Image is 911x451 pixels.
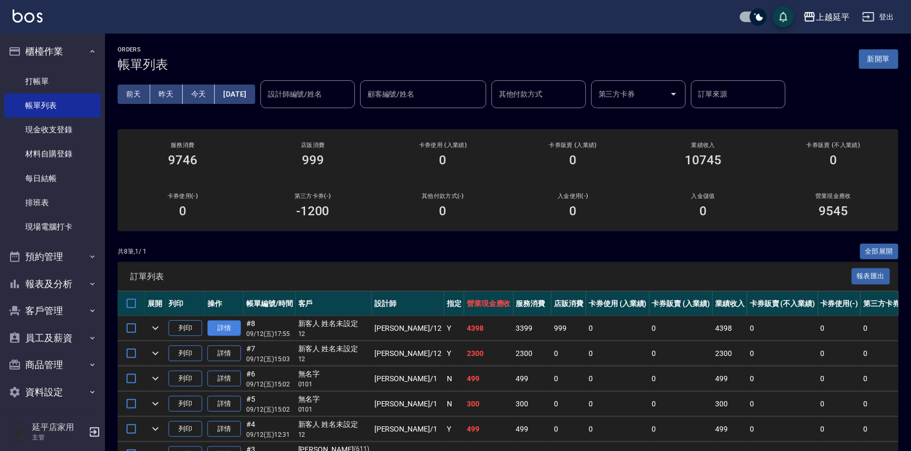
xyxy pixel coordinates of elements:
h3: 0 [699,204,707,218]
h2: 業績收入 [651,142,756,149]
th: 第三方卡券(-) [861,291,911,316]
th: 設計師 [372,291,444,316]
td: 0 [551,392,586,416]
h3: 0 [569,204,577,218]
h3: 0 [830,153,837,167]
td: 0 [551,341,586,366]
td: Y [444,417,464,442]
div: 新客人 姓名未設定 [298,318,369,329]
h2: 入金儲值 [651,193,756,200]
p: 09/12 (五) 17:55 [246,329,293,339]
td: 0 [747,392,818,416]
td: 0 [818,341,861,366]
td: 999 [551,316,586,341]
th: 指定 [444,291,464,316]
td: 2300 [713,341,747,366]
td: Y [444,341,464,366]
p: 0101 [298,380,369,389]
button: 列印 [169,320,202,337]
th: 列印 [166,291,205,316]
button: 今天 [183,85,215,104]
button: 客戶管理 [4,297,101,324]
td: 0 [650,316,713,341]
th: 卡券使用(-) [818,291,861,316]
td: 300 [514,392,552,416]
a: 打帳單 [4,69,101,93]
td: 0 [747,316,818,341]
td: 0 [586,417,650,442]
h3: 0 [569,153,577,167]
td: 0 [586,316,650,341]
th: 操作 [205,291,244,316]
h5: 延平店家用 [32,422,86,433]
td: #4 [244,417,296,442]
td: 0 [551,366,586,391]
td: 0 [650,392,713,416]
th: 業績收入 [713,291,747,316]
td: #8 [244,316,296,341]
td: 0 [586,392,650,416]
a: 詳情 [207,320,241,337]
th: 卡券使用 (入業績) [586,291,650,316]
button: expand row [148,345,163,361]
img: Logo [13,9,43,23]
a: 報表匯出 [852,271,891,281]
p: 09/12 (五) 15:03 [246,354,293,364]
button: 資料設定 [4,379,101,406]
td: [PERSON_NAME] /1 [372,392,444,416]
h2: 入金使用(-) [520,193,625,200]
p: 12 [298,354,369,364]
td: #7 [244,341,296,366]
button: 預約管理 [4,243,101,270]
button: 前天 [118,85,150,104]
h3: 999 [302,153,324,167]
button: 櫃檯作業 [4,38,101,65]
p: 09/12 (五) 15:02 [246,380,293,389]
h3: 0 [179,204,186,218]
h3: 服務消費 [130,142,235,149]
h3: -1200 [296,204,330,218]
a: 詳情 [207,345,241,362]
th: 店販消費 [551,291,586,316]
a: 材料自購登錄 [4,142,101,166]
td: 2300 [464,341,514,366]
h3: 9545 [819,204,848,218]
h2: 其他付款方式(-) [391,193,496,200]
h3: 0 [439,204,447,218]
td: N [444,392,464,416]
td: [PERSON_NAME] /1 [372,417,444,442]
td: 3399 [514,316,552,341]
td: N [444,366,464,391]
td: [PERSON_NAME] /12 [372,341,444,366]
td: #5 [244,392,296,416]
td: 499 [464,366,514,391]
p: 0101 [298,405,369,414]
button: 上越延平 [799,6,854,28]
h2: 第三方卡券(-) [260,193,365,200]
h2: 卡券販賣 (入業績) [520,142,625,149]
td: 0 [861,341,911,366]
th: 服務消費 [514,291,552,316]
button: [DATE] [215,85,255,104]
p: 主管 [32,433,86,442]
h2: ORDERS [118,46,168,53]
button: 昨天 [150,85,183,104]
button: expand row [148,320,163,336]
button: 報表匯出 [852,268,891,285]
a: 詳情 [207,396,241,412]
button: save [773,6,794,27]
button: 列印 [169,345,202,362]
button: 列印 [169,371,202,387]
button: Open [665,86,682,102]
button: 列印 [169,421,202,437]
a: 詳情 [207,371,241,387]
a: 排班表 [4,191,101,215]
div: 新客人 姓名未設定 [298,419,369,430]
a: 現場電腦打卡 [4,215,101,239]
th: 卡券販賣 (入業績) [650,291,713,316]
td: 0 [861,417,911,442]
p: 09/12 (五) 15:02 [246,405,293,414]
h2: 卡券使用(-) [130,193,235,200]
button: 登出 [858,7,898,27]
p: 12 [298,430,369,439]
